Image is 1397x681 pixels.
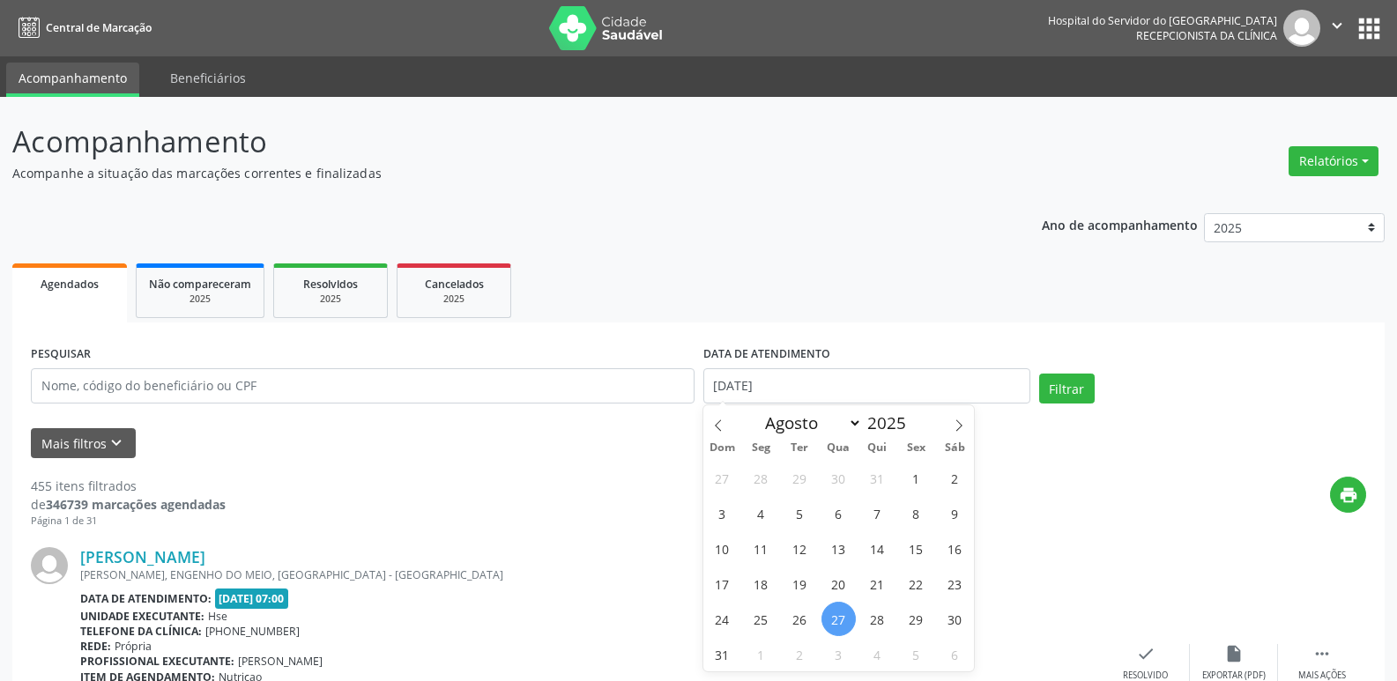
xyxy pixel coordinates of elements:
span: Agosto 23, 2025 [938,566,972,601]
i: check [1136,644,1155,663]
span: Sex [896,442,935,454]
span: Setembro 6, 2025 [938,637,972,671]
div: Hospital do Servidor do [GEOGRAPHIC_DATA] [1048,13,1277,28]
span: Dom [703,442,742,454]
i: print [1339,485,1358,505]
span: [PERSON_NAME] [238,654,323,669]
a: [PERSON_NAME] [80,547,205,566]
img: img [1283,10,1320,47]
span: Agosto 26, 2025 [783,602,817,636]
span: Agosto 28, 2025 [860,602,895,636]
span: Setembro 5, 2025 [899,637,933,671]
button: Filtrar [1039,374,1095,403]
button: Relatórios [1289,146,1378,176]
a: Acompanhamento [6,63,139,97]
select: Month [757,411,863,435]
i:  [1312,644,1332,663]
div: 2025 [286,292,375,306]
div: 2025 [149,292,251,306]
input: Selecione um intervalo [703,368,1030,403]
span: Agosto 21, 2025 [860,566,895,601]
i: keyboard_arrow_down [107,433,126,453]
p: Acompanhe a situação das marcações correntes e finalizadas [12,164,973,182]
p: Ano de acompanhamento [1042,213,1198,235]
span: Agosto 22, 2025 [899,566,933,601]
span: Cancelados [425,277,484,292]
b: Unidade executante: [80,609,204,624]
span: Julho 27, 2025 [705,461,739,495]
span: Agendados [41,277,99,292]
span: Agosto 25, 2025 [744,602,778,636]
span: Setembro 1, 2025 [744,637,778,671]
b: Profissional executante: [80,654,234,669]
button:  [1320,10,1354,47]
span: Julho 31, 2025 [860,461,895,495]
span: [PHONE_NUMBER] [205,624,300,639]
button: apps [1354,13,1385,44]
span: Seg [741,442,780,454]
span: Resolvidos [303,277,358,292]
i: insert_drive_file [1224,644,1244,663]
span: Setembro 2, 2025 [783,637,817,671]
p: Acompanhamento [12,120,973,164]
span: Agosto 10, 2025 [705,531,739,566]
span: Julho 29, 2025 [783,461,817,495]
a: Beneficiários [158,63,258,93]
span: [DATE] 07:00 [215,588,289,609]
span: Agosto 17, 2025 [705,566,739,601]
span: Agosto 4, 2025 [744,496,778,530]
span: Agosto 12, 2025 [783,531,817,566]
span: Agosto 7, 2025 [860,496,895,530]
span: Central de Marcação [46,20,152,35]
i:  [1327,16,1347,35]
input: Nome, código do beneficiário ou CPF [31,368,695,403]
span: Setembro 3, 2025 [821,637,856,671]
span: Ter [780,442,819,454]
span: Agosto 15, 2025 [899,531,933,566]
div: 2025 [410,292,498,306]
strong: 346739 marcações agendadas [46,496,226,513]
b: Data de atendimento: [80,591,212,606]
span: Agosto 31, 2025 [705,637,739,671]
a: Central de Marcação [12,13,152,42]
div: 455 itens filtrados [31,477,226,495]
img: img [31,547,68,584]
span: Agosto 14, 2025 [860,531,895,566]
span: Agosto 3, 2025 [705,496,739,530]
span: Não compareceram [149,277,251,292]
span: Hse [208,609,227,624]
span: Própria [115,639,152,654]
div: de [31,495,226,514]
span: Agosto 1, 2025 [899,461,933,495]
span: Julho 30, 2025 [821,461,856,495]
span: Agosto 2, 2025 [938,461,972,495]
span: Agosto 5, 2025 [783,496,817,530]
span: Sáb [935,442,974,454]
span: Agosto 27, 2025 [821,602,856,636]
span: Agosto 8, 2025 [899,496,933,530]
b: Rede: [80,639,111,654]
span: Agosto 29, 2025 [899,602,933,636]
span: Agosto 20, 2025 [821,566,856,601]
span: Recepcionista da clínica [1136,28,1277,43]
span: Agosto 30, 2025 [938,602,972,636]
span: Setembro 4, 2025 [860,637,895,671]
label: PESQUISAR [31,341,91,368]
input: Year [862,411,920,434]
span: Agosto 24, 2025 [705,602,739,636]
div: [PERSON_NAME], ENGENHO DO MEIO, [GEOGRAPHIC_DATA] - [GEOGRAPHIC_DATA] [80,567,1102,582]
b: Telefone da clínica: [80,624,202,639]
span: Agosto 13, 2025 [821,531,856,566]
span: Agosto 16, 2025 [938,531,972,566]
span: Julho 28, 2025 [744,461,778,495]
div: Página 1 de 31 [31,514,226,529]
span: Qua [819,442,858,454]
span: Agosto 9, 2025 [938,496,972,530]
span: Agosto 19, 2025 [783,566,817,601]
button: print [1330,477,1366,513]
span: Agosto 6, 2025 [821,496,856,530]
button: Mais filtroskeyboard_arrow_down [31,428,136,459]
span: Agosto 11, 2025 [744,531,778,566]
span: Agosto 18, 2025 [744,566,778,601]
label: DATA DE ATENDIMENTO [703,341,830,368]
